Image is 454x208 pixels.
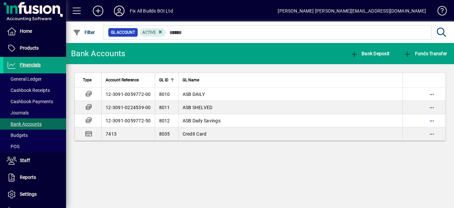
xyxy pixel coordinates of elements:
[3,107,66,118] a: Journals
[20,28,32,34] span: Home
[87,5,109,17] button: Add
[3,40,66,57] a: Products
[183,118,221,123] span: ASB Daily Savings
[3,73,66,85] a: General Ledger
[427,115,437,126] button: More options
[7,133,28,138] span: Budgets
[3,130,66,141] a: Budgets
[7,76,42,82] span: General Ledger
[403,51,447,56] span: Funds Transfer
[101,88,155,101] td: 12-3091-0059772-00
[433,1,446,23] a: Knowledge Base
[101,127,155,141] td: 7413
[20,45,39,51] span: Products
[142,30,156,35] span: Active
[278,6,426,16] div: [PERSON_NAME] [PERSON_NAME][EMAIL_ADDRESS][DOMAIN_NAME]
[3,23,66,40] a: Home
[140,28,166,37] mat-chip: Activation Status: Active
[3,96,66,107] a: Cashbook Payments
[402,48,449,60] button: Funds Transfer
[130,6,173,16] div: Fix All Builds BOI Ltd
[7,88,50,93] span: Cashbook Receipts
[159,76,174,84] div: GL ID
[349,48,392,60] button: Bank Deposit
[183,76,199,84] span: GL Name
[427,129,437,139] button: More options
[71,26,97,38] button: Filter
[427,89,437,100] button: More options
[159,105,170,110] span: 8011
[183,92,205,97] span: ASB DAILY
[109,5,130,17] button: Profile
[3,85,66,96] a: Cashbook Receipts
[111,29,135,36] span: GL Account
[83,76,91,84] span: Type
[159,118,170,123] span: 8012
[183,105,213,110] span: ASB SHELVED
[83,76,97,84] div: Type
[3,186,66,203] a: Settings
[7,99,53,104] span: Cashbook Payments
[71,48,125,59] div: Bank Accounts
[183,76,399,84] div: GL Name
[20,62,41,67] span: Financials
[7,110,29,115] span: Journals
[101,114,155,127] td: 12-3091-0059772-50
[7,144,19,149] span: POS
[3,152,66,169] a: Staff
[159,76,168,84] span: GL ID
[106,76,139,84] span: Account Reference
[183,131,207,137] span: Credit Card
[3,118,66,130] a: Bank Accounts
[20,158,30,163] span: Staff
[3,141,66,152] a: POS
[20,175,36,180] span: Reports
[7,121,42,127] span: Bank Accounts
[20,191,37,197] span: Settings
[350,51,390,56] span: Bank Deposit
[159,92,170,97] span: 8010
[101,101,155,114] td: 12-3091-0224539-00
[3,169,66,186] a: Reports
[73,30,95,35] span: Filter
[159,131,170,137] span: 8035
[427,102,437,113] button: More options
